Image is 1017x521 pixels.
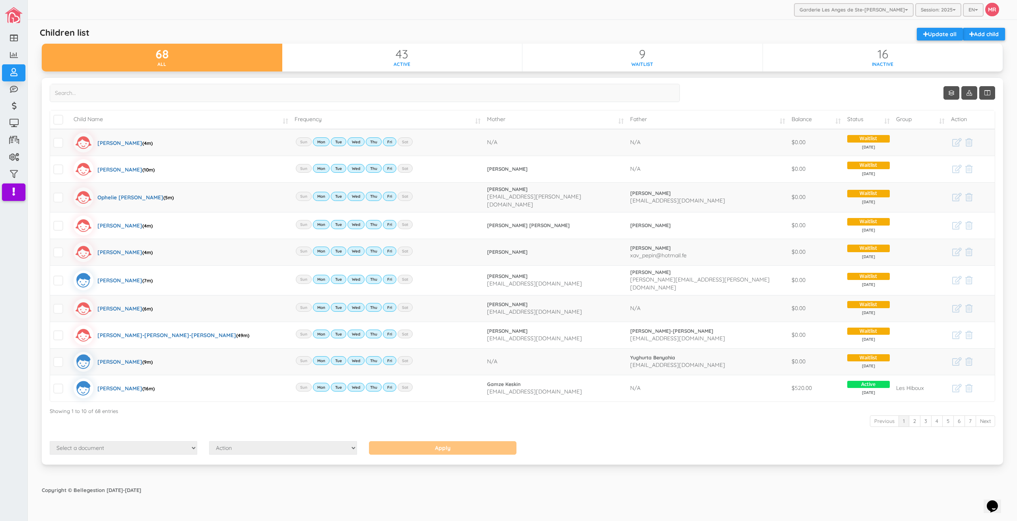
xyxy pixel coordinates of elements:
[74,159,155,179] a: [PERSON_NAME](10m)
[398,383,413,392] label: Sat
[296,164,312,173] label: Sun
[313,356,330,365] label: Mon
[296,303,312,312] label: Sun
[847,245,890,252] span: Waitlist
[487,328,624,335] a: [PERSON_NAME]
[383,137,396,146] label: Fri
[847,171,890,177] span: [DATE]
[383,247,396,255] label: Fri
[847,390,890,396] span: [DATE]
[788,129,844,156] td: $0.00
[630,245,785,252] a: [PERSON_NAME]
[97,242,153,262] div: [PERSON_NAME]
[97,270,153,290] div: [PERSON_NAME]
[74,352,93,372] img: boyicon.svg
[627,110,788,129] td: Father: activate to sort column ascending
[313,192,330,201] label: Mon
[366,164,382,173] label: Thu
[74,299,153,318] a: [PERSON_NAME](6m)
[74,133,153,152] a: [PERSON_NAME](4m)
[788,375,844,401] td: $520.00
[847,301,890,309] span: Waitlist
[383,275,396,284] label: Fri
[366,137,382,146] label: Thu
[347,330,365,338] label: Wed
[50,84,680,102] input: Search...
[313,383,330,392] label: Mon
[383,220,396,229] label: Fri
[74,133,93,152] img: girlicon.svg
[788,239,844,265] td: $0.00
[909,415,920,427] a: 2
[74,299,93,318] img: girlicon.svg
[899,415,909,427] a: 1
[74,216,93,235] img: girlicon.svg
[42,487,141,493] strong: Copyright © Bellegestion [DATE]-[DATE]
[487,388,582,395] span: [EMAIL_ADDRESS][DOMAIN_NAME]
[963,28,1005,41] a: Add child
[313,137,330,146] label: Mon
[331,137,346,146] label: Tue
[788,295,844,322] td: $0.00
[142,386,155,392] span: (16m)
[383,192,396,201] label: Fri
[847,190,890,197] span: Waitlist
[487,273,624,280] a: [PERSON_NAME]
[383,164,396,173] label: Fri
[74,352,153,372] a: [PERSON_NAME](9m)
[847,145,890,150] span: [DATE]
[296,247,312,255] label: Sun
[331,330,346,338] label: Tue
[788,182,844,212] td: $0.00
[366,275,382,284] label: Thu
[383,330,396,338] label: Fri
[347,303,365,312] label: Wed
[788,265,844,295] td: $0.00
[331,383,346,392] label: Tue
[163,195,174,201] span: (5m)
[331,164,346,173] label: Tue
[236,332,249,338] span: (49m)
[347,383,365,392] label: Wed
[74,325,93,345] img: girlicon.svg
[347,137,365,146] label: Wed
[50,404,995,415] div: Showing 1 to 10 of 68 entries
[97,159,155,179] div: [PERSON_NAME]
[97,216,153,235] div: [PERSON_NAME]
[931,415,943,427] a: 4
[5,7,23,23] img: image
[398,247,413,255] label: Sat
[331,247,346,255] label: Tue
[630,276,770,291] span: [PERSON_NAME][EMAIL_ADDRESS][PERSON_NAME][DOMAIN_NAME]
[487,280,582,287] span: [EMAIL_ADDRESS][DOMAIN_NAME]
[398,137,413,146] label: Sat
[788,110,844,129] td: Balance: activate to sort column ascending
[74,242,153,262] a: [PERSON_NAME](4m)
[74,325,249,345] a: [PERSON_NAME]-[PERSON_NAME]-[PERSON_NAME](49m)
[383,303,396,312] label: Fri
[630,252,687,259] span: xav_pepin@hotmail.fe
[296,192,312,201] label: Sun
[920,415,932,427] a: 3
[630,354,785,361] a: Yughurta Benyahia
[522,61,763,68] div: Waitlist
[97,299,153,318] div: [PERSON_NAME]
[942,415,954,427] a: 5
[398,275,413,284] label: Sat
[847,273,890,280] span: Waitlist
[42,61,282,68] div: All
[847,363,890,369] span: [DATE]
[366,356,382,365] label: Thu
[487,249,624,256] a: [PERSON_NAME]
[74,187,93,207] img: girlicon.svg
[296,137,312,146] label: Sun
[398,303,413,312] label: Sat
[630,197,725,204] span: [EMAIL_ADDRESS][DOMAIN_NAME]
[142,249,153,255] span: (4m)
[847,337,890,342] span: [DATE]
[788,322,844,348] td: $0.00
[366,192,382,201] label: Thu
[398,164,413,173] label: Sat
[487,222,624,229] a: [PERSON_NAME] [PERSON_NAME]
[627,295,788,322] td: N/A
